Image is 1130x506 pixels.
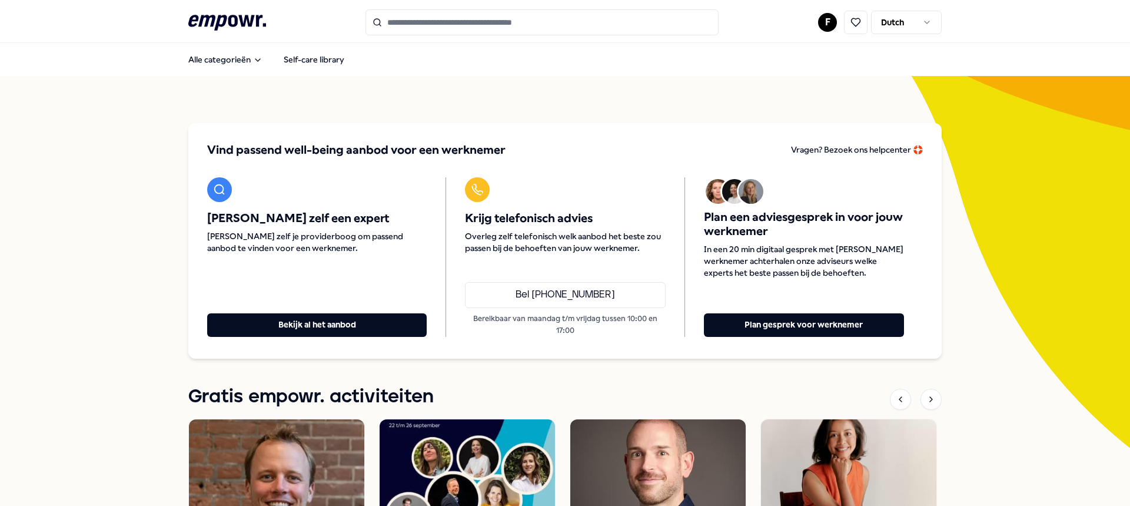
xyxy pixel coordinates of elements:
[207,230,427,254] span: [PERSON_NAME] zelf je providerboog om passend aanbod te vinden voor een werknemer.
[179,48,354,71] nav: Main
[365,9,719,35] input: Search for products, categories or subcategories
[706,179,730,204] img: Avatar
[791,142,923,158] a: Vragen? Bezoek ons helpcenter 🛟
[465,211,665,226] span: Krijg telefonisch advies
[207,211,427,226] span: [PERSON_NAME] zelf een expert
[465,230,665,254] span: Overleg zelf telefonisch welk aanbod het beste zou passen bij de behoeften van jouw werknemer.
[739,179,763,204] img: Avatar
[791,145,923,154] span: Vragen? Bezoek ons helpcenter 🛟
[704,243,904,279] span: In een 20 min digitaal gesprek met [PERSON_NAME] werknemer achterhalen onze adviseurs welke exper...
[465,313,665,337] p: Bereikbaar van maandag t/m vrijdag tussen 10:00 en 17:00
[704,313,904,337] button: Plan gesprek voor werknemer
[704,210,904,239] span: Plan een adviesgesprek in voor jouw werknemer
[207,313,427,337] button: Bekijk al het aanbod
[818,13,837,32] button: F
[274,48,354,71] a: Self-care library
[179,48,272,71] button: Alle categorieën
[188,382,434,412] h1: Gratis empowr. activiteiten
[207,142,506,158] span: Vind passend well-being aanbod voor een werknemer
[722,179,747,204] img: Avatar
[465,282,665,308] a: Bel [PHONE_NUMBER]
